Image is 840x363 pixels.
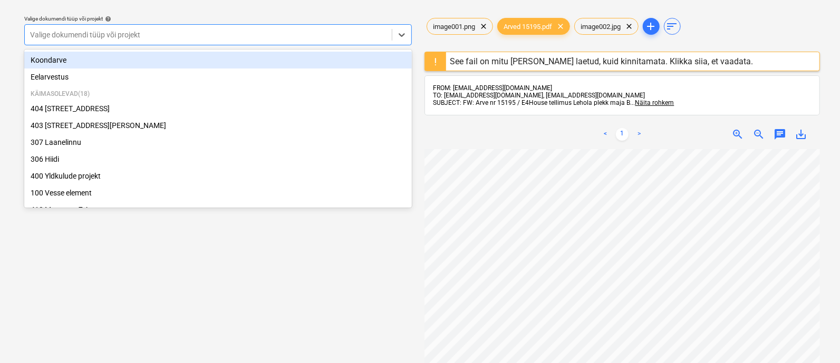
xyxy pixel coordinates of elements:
span: clear [623,20,636,33]
div: Koondarve [24,52,412,68]
span: ... [631,99,674,106]
p: Käimasolevad ( 18 ) [31,90,405,99]
span: zoom_out [752,128,765,141]
div: 404 [STREET_ADDRESS] [24,100,412,117]
span: image002.jpg [575,23,627,31]
a: Previous page [599,128,612,141]
div: 410 Metsa tee 7 Arvo [24,201,412,218]
span: clear [555,20,567,33]
span: clear [478,20,490,33]
div: Eelarvestus [24,68,412,85]
div: image002.jpg [574,18,639,35]
a: Next page [633,128,645,141]
span: help [103,16,111,22]
div: Arved 15195.pdf [497,18,570,35]
span: add [645,20,658,33]
div: Vestlusvidin [787,312,840,363]
span: Näita rohkem [635,99,674,106]
a: Page 1 is your current page [616,128,629,141]
span: TO: [EMAIL_ADDRESS][DOMAIN_NAME], [EMAIL_ADDRESS][DOMAIN_NAME] [433,92,645,99]
div: 307 Laanelinnu [24,134,412,151]
iframe: Chat Widget [787,312,840,363]
div: 100 Vesse element [24,184,412,201]
div: 404 Kalda tee 15 [24,100,412,117]
div: 400 Yldkulude projekt [24,168,412,184]
div: 403 [STREET_ADDRESS][PERSON_NAME] [24,117,412,134]
div: Valige dokumendi tüüp või projekt [24,15,412,22]
span: SUBJECT: FW: Arve nr 15195 / E4House tellimus Lehola plekk maja B [433,99,631,106]
span: image001.png [427,23,482,31]
span: chat [774,128,786,141]
span: sort [666,20,679,33]
div: image001.png [427,18,493,35]
div: 306 Hiidi [24,151,412,168]
span: zoom_in [731,128,744,141]
span: Arved 15195.pdf [498,23,559,31]
div: See fail on mitu [PERSON_NAME] laetud, kuid kinnitamata. Klikka siia, et vaadata. [450,56,754,66]
div: 403 Kalda tee 17, Raoul [24,117,412,134]
span: FROM: [EMAIL_ADDRESS][DOMAIN_NAME] [433,84,553,92]
span: save_alt [795,128,807,141]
